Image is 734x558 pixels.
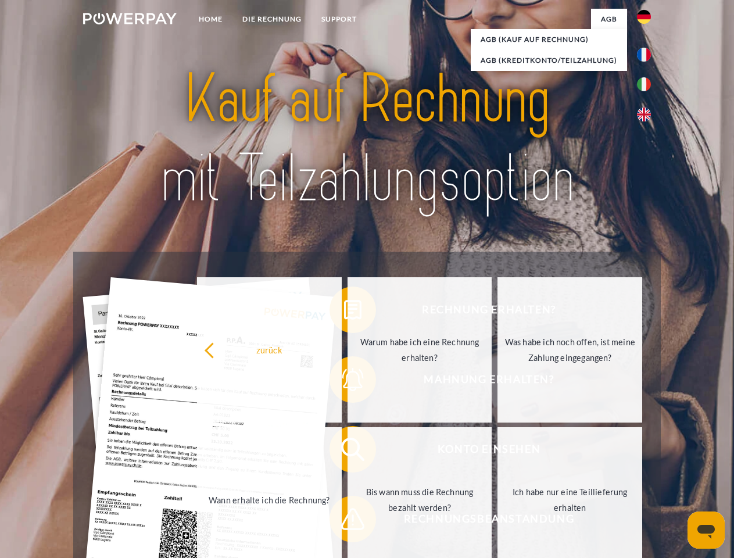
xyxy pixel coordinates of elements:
img: title-powerpay_de.svg [111,56,623,223]
img: it [637,77,651,91]
a: agb [591,9,627,30]
a: DIE RECHNUNG [232,9,311,30]
img: en [637,108,651,121]
div: zurück [204,342,335,357]
a: SUPPORT [311,9,367,30]
div: Was habe ich noch offen, ist meine Zahlung eingegangen? [504,334,635,366]
div: Warum habe ich eine Rechnung erhalten? [355,334,485,366]
img: fr [637,48,651,62]
div: Wann erhalte ich die Rechnung? [204,492,335,507]
div: Bis wann muss die Rechnung bezahlt werden? [355,484,485,516]
iframe: Schaltfläche zum Öffnen des Messaging-Fensters [688,512,725,549]
a: AGB (Kreditkonto/Teilzahlung) [471,50,627,71]
a: Was habe ich noch offen, ist meine Zahlung eingegangen? [497,277,642,423]
img: de [637,10,651,24]
img: logo-powerpay-white.svg [83,13,177,24]
a: AGB (Kauf auf Rechnung) [471,29,627,50]
div: Ich habe nur eine Teillieferung erhalten [504,484,635,516]
a: Home [189,9,232,30]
